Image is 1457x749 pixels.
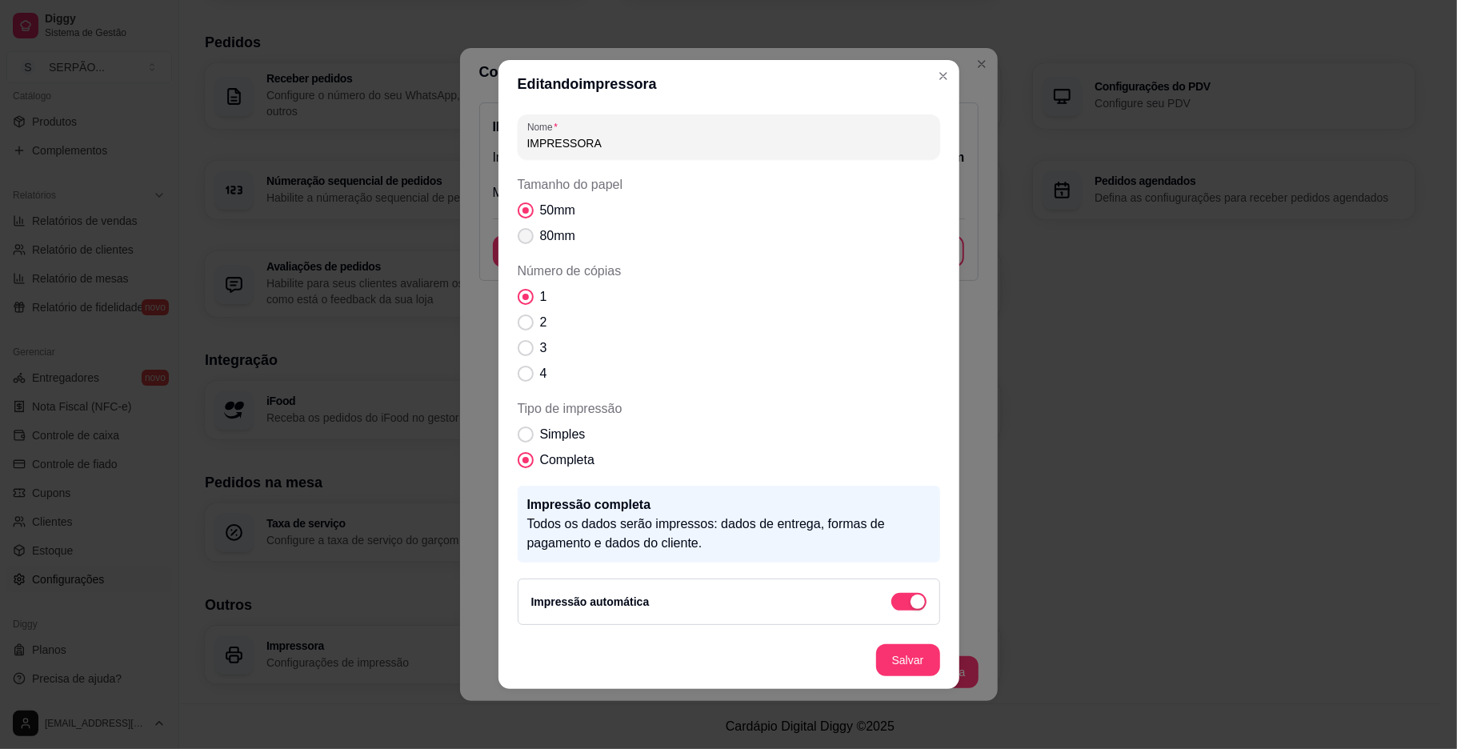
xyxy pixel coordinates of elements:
div: Tipo de impressão [518,399,940,470]
span: Completa [540,451,594,470]
p: Impressão completa [527,495,931,515]
span: 4 [540,364,547,383]
span: 50mm [540,201,575,220]
header: Editando impressora [498,60,959,108]
span: Simples [540,425,586,444]
span: Número de cópias [518,262,940,281]
span: 1 [540,287,547,306]
button: Salvar [876,644,940,676]
span: Tamanho do papel [518,175,940,194]
span: Tipo de impressão [518,399,940,419]
label: Nome [527,120,563,134]
label: Impressão automática [531,595,650,608]
span: 80mm [540,226,575,246]
input: Nome [527,135,931,151]
div: Número de cópias [518,262,940,383]
button: Close [931,63,956,89]
p: Todos os dados serão impressos: dados de entrega, formas de pagamento e dados do cliente. [527,515,931,553]
div: Tamanho do papel [518,175,940,246]
span: 3 [540,338,547,358]
span: 2 [540,313,547,332]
